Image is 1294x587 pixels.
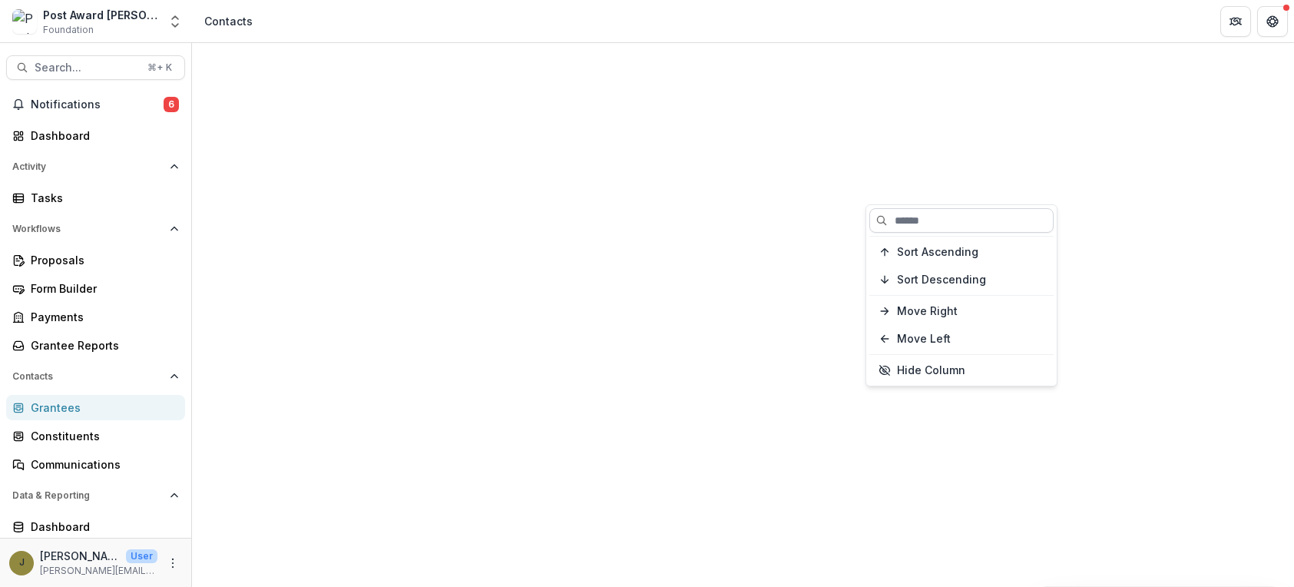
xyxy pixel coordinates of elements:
button: Open Data & Reporting [6,483,185,508]
span: Workflows [12,224,164,234]
span: 6 [164,97,179,112]
span: Sort Descending [897,274,986,287]
div: Form Builder [31,280,173,297]
a: Grantees [6,395,185,420]
span: Notifications [31,98,164,111]
button: More [164,554,182,572]
div: Dashboard [31,128,173,144]
span: Data & Reporting [12,490,164,501]
div: Constituents [31,428,173,444]
a: Tasks [6,185,185,211]
p: [PERSON_NAME] [40,548,120,564]
div: Grantees [31,400,173,416]
div: Jamie [19,558,25,568]
button: Hide Column [869,358,1054,383]
span: Sort Ascending [897,246,978,259]
div: Contacts [204,13,253,29]
button: Move Right [869,299,1054,323]
div: Tasks [31,190,173,206]
a: Dashboard [6,123,185,148]
div: Payments [31,309,173,325]
a: Grantee Reports [6,333,185,358]
img: Post Award Jane Coffin Childs Memorial Fund [12,9,37,34]
a: Constituents [6,423,185,449]
button: Open Activity [6,154,185,179]
p: [PERSON_NAME][EMAIL_ADDRESS][PERSON_NAME][DOMAIN_NAME] [40,564,157,578]
span: Contacts [12,371,164,382]
button: Open Contacts [6,364,185,389]
button: Search... [6,55,185,80]
span: Search... [35,61,138,75]
div: Communications [31,456,173,473]
nav: breadcrumb [198,10,259,32]
button: Sort Ascending [869,240,1054,264]
p: User [126,549,157,563]
a: Dashboard [6,514,185,539]
a: Proposals [6,247,185,273]
div: Dashboard [31,519,173,535]
button: Open entity switcher [164,6,186,37]
button: Notifications6 [6,92,185,117]
button: Get Help [1257,6,1288,37]
div: Proposals [31,252,173,268]
div: Grantee Reports [31,337,173,353]
a: Payments [6,304,185,330]
button: Sort Descending [869,267,1054,292]
button: Open Workflows [6,217,185,241]
span: Foundation [43,23,94,37]
div: ⌘ + K [144,59,175,76]
span: Activity [12,161,164,172]
a: Form Builder [6,276,185,301]
button: Partners [1220,6,1251,37]
a: Communications [6,452,185,477]
button: Move Left [869,327,1054,351]
div: Post Award [PERSON_NAME] Childs Memorial Fund [43,7,158,23]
